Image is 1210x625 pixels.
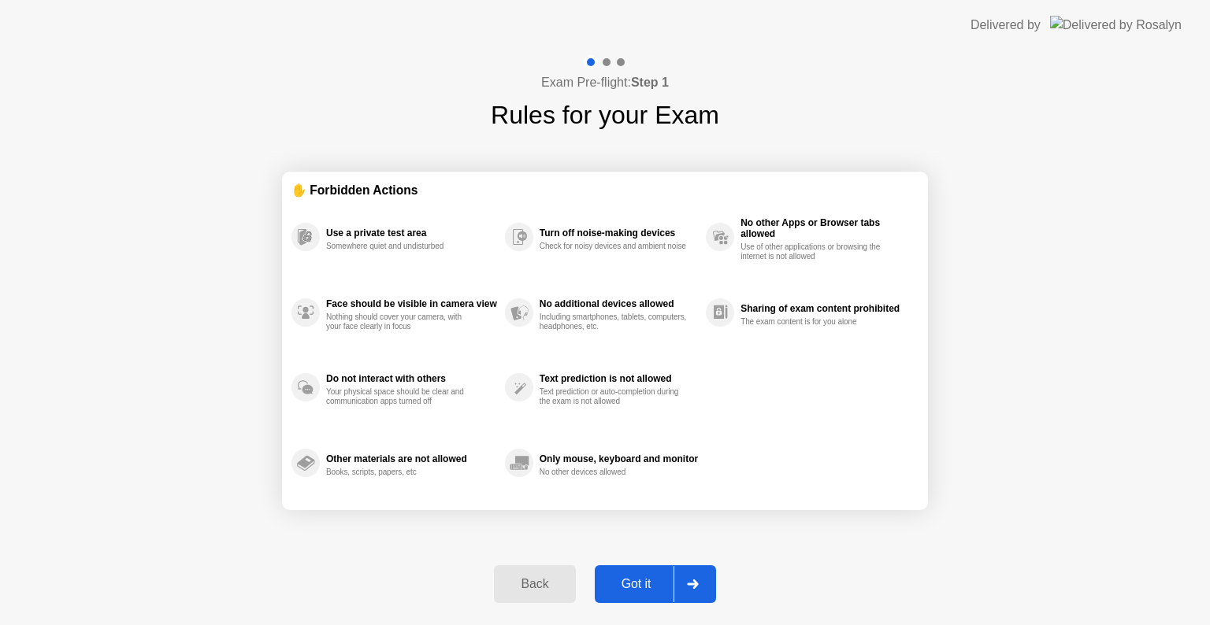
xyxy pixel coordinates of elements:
div: Text prediction is not allowed [540,373,698,384]
div: Only mouse, keyboard and monitor [540,453,698,464]
div: The exam content is for you alone [740,317,889,327]
div: Books, scripts, papers, etc [326,468,475,477]
div: No other Apps or Browser tabs allowed [740,217,911,239]
div: Including smartphones, tablets, computers, headphones, etc. [540,312,689,331]
div: Turn off noise-making devices [540,227,698,239]
b: Step 1 [631,76,669,89]
div: Text prediction or auto-completion during the exam is not allowed [540,387,689,406]
button: Back [494,565,575,603]
div: Check for noisy devices and ambient noise [540,242,689,251]
div: Got it [599,577,674,591]
h1: Rules for your Exam [491,96,719,134]
img: Delivered by Rosalyn [1050,16,1182,34]
div: Other materials are not allowed [326,453,497,464]
div: Face should be visible in camera view [326,298,497,309]
div: Do not interact with others [326,373,497,384]
div: Somewhere quiet and undisturbed [326,242,475,251]
div: Back [499,577,570,591]
div: Delivered by [971,16,1041,35]
div: Use a private test area [326,227,497,239]
div: No additional devices allowed [540,298,698,309]
div: Use of other applications or browsing the internet is not allowed [740,242,889,261]
div: No other devices allowed [540,468,689,477]
button: Got it [595,565,716,603]
div: Nothing should cover your camera, with your face clearly in focus [326,312,475,331]
div: ✋ Forbidden Actions [291,181,919,199]
div: Sharing of exam content prohibited [740,303,911,314]
div: Your physical space should be clear and communication apps turned off [326,387,475,406]
h4: Exam Pre-flight: [541,73,669,92]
